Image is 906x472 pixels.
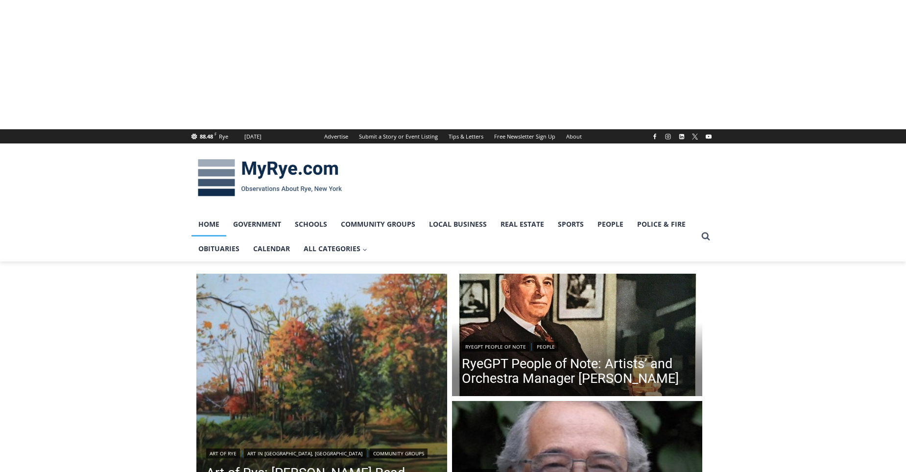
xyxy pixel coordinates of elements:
a: Read More RyeGPT People of Note: Artists’ and Orchestra Manager Arthur Judson [452,274,703,399]
a: Submit a Story or Event Listing [354,129,443,143]
img: MyRye.com [191,152,348,203]
div: [DATE] [244,132,262,141]
a: Schools [288,212,334,236]
a: Instagram [662,131,674,142]
a: Linkedin [676,131,688,142]
a: Obituaries [191,236,246,261]
span: F [215,131,216,137]
a: Home [191,212,226,236]
span: All Categories [304,243,367,254]
a: Police & Fire [630,212,692,236]
a: Community Groups [370,448,428,458]
a: Real Estate [494,212,551,236]
nav: Primary Navigation [191,212,697,261]
a: Sports [551,212,591,236]
a: Local Business [422,212,494,236]
a: All Categories [297,236,374,261]
span: 88.48 [200,133,213,140]
a: YouTube [703,131,715,142]
a: Free Newsletter Sign Up [489,129,561,143]
a: Facebook [649,131,661,142]
img: (PHOTO: Lord Calvert Whiskey ad, featuring Arthur Judson, 1946. Public Domain.) [452,274,703,399]
a: Government [226,212,288,236]
a: People [591,212,630,236]
a: RyeGPT People of Note [462,342,529,352]
a: Calendar [246,236,297,261]
div: Rye [219,132,228,141]
nav: Secondary Navigation [319,129,587,143]
a: Tips & Letters [443,129,489,143]
button: View Search Form [697,228,715,245]
a: Art of Rye [206,448,240,458]
a: RyeGPT People of Note: Artists’ and Orchestra Manager [PERSON_NAME] [462,356,693,386]
a: X [689,131,701,142]
div: | [462,340,693,352]
a: Art in [GEOGRAPHIC_DATA], [GEOGRAPHIC_DATA] [244,448,366,458]
a: People [533,342,558,352]
div: | | [206,447,437,458]
a: Community Groups [334,212,422,236]
a: About [561,129,587,143]
a: Advertise [319,129,354,143]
